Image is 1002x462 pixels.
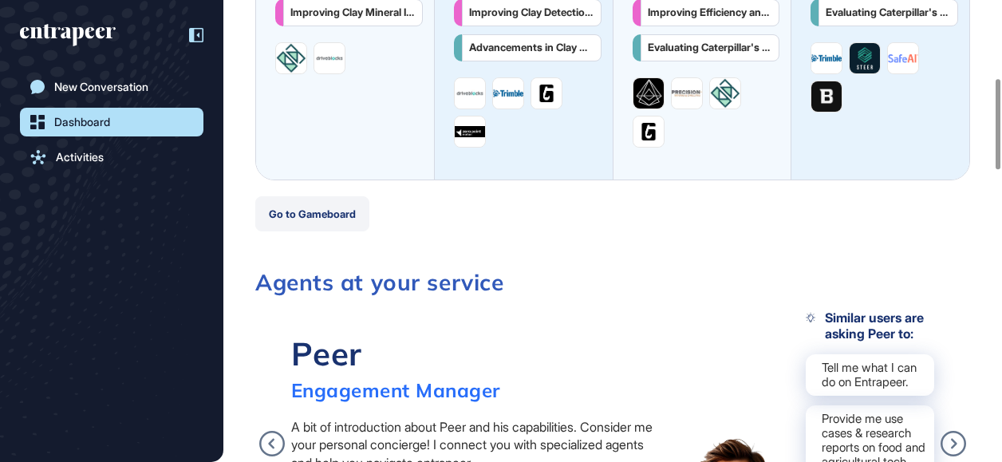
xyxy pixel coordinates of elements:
[469,6,594,19] div: Improving Clay Detection Methods to Enhance Mining Operations and Reduce Maintenance Costs
[850,43,880,73] img: image
[56,151,104,164] div: Activities
[826,6,951,19] div: Evaluating Caterpillar's Autonomy Investments: Strategies for Future Success
[806,310,934,342] div: Similar users are asking Peer to:
[20,108,203,136] a: Dashboard
[291,334,500,373] div: Peer
[291,378,500,402] div: Engagement Manager
[648,41,773,54] div: Evaluating Caterpillar's Autonomy Investments: Strategies for Future Success
[255,196,369,231] button: Go to Gameboard
[469,41,594,54] div: Advancements in Clay Detection Methods for Mining Efficiency
[455,78,485,109] img: image
[888,43,918,73] img: image
[811,81,842,112] img: image
[290,6,416,19] div: Improving Clay Mineral Identification for Enhanced Efficiency in Porphyry Copper Exploration
[54,116,110,128] div: Dashboard
[648,6,773,19] div: Improving Efficiency and Accuracy in Mineral Exploration Techniques
[54,81,148,93] div: New Conversation
[710,78,740,109] img: image
[276,43,306,73] img: image
[20,24,116,46] div: entrapeer-logo
[314,43,345,73] img: image
[811,54,842,61] img: image
[20,73,203,101] a: New Conversation
[633,116,664,147] img: image
[672,78,702,109] img: image
[633,78,664,109] img: image
[455,126,485,137] img: image
[531,78,562,109] img: image
[806,354,934,396] div: Tell me what I can do on Entrapeer.
[20,143,203,172] a: Activities
[493,89,523,97] img: image
[255,271,970,294] h3: Agents at your service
